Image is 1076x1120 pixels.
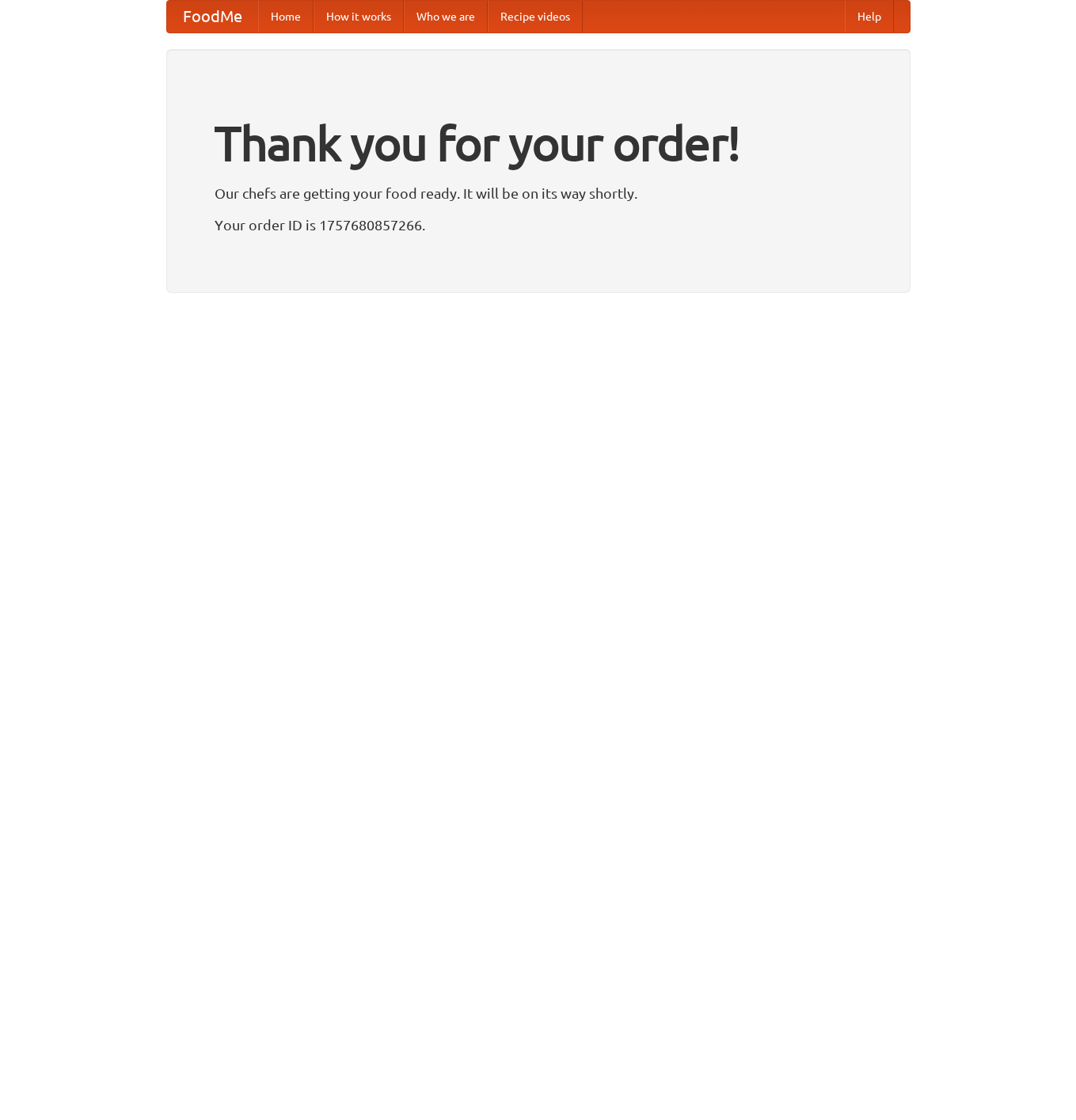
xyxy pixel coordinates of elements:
a: Who we are [404,1,488,32]
h1: Thank you for your order! [215,105,862,181]
p: Our chefs are getting your food ready. It will be on its way shortly. [215,181,862,205]
a: How it works [314,1,404,32]
p: Your order ID is 1757680857266. [215,213,862,237]
a: Help [845,1,894,32]
a: FoodMe [167,1,258,32]
a: Home [258,1,314,32]
a: Recipe videos [488,1,583,32]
